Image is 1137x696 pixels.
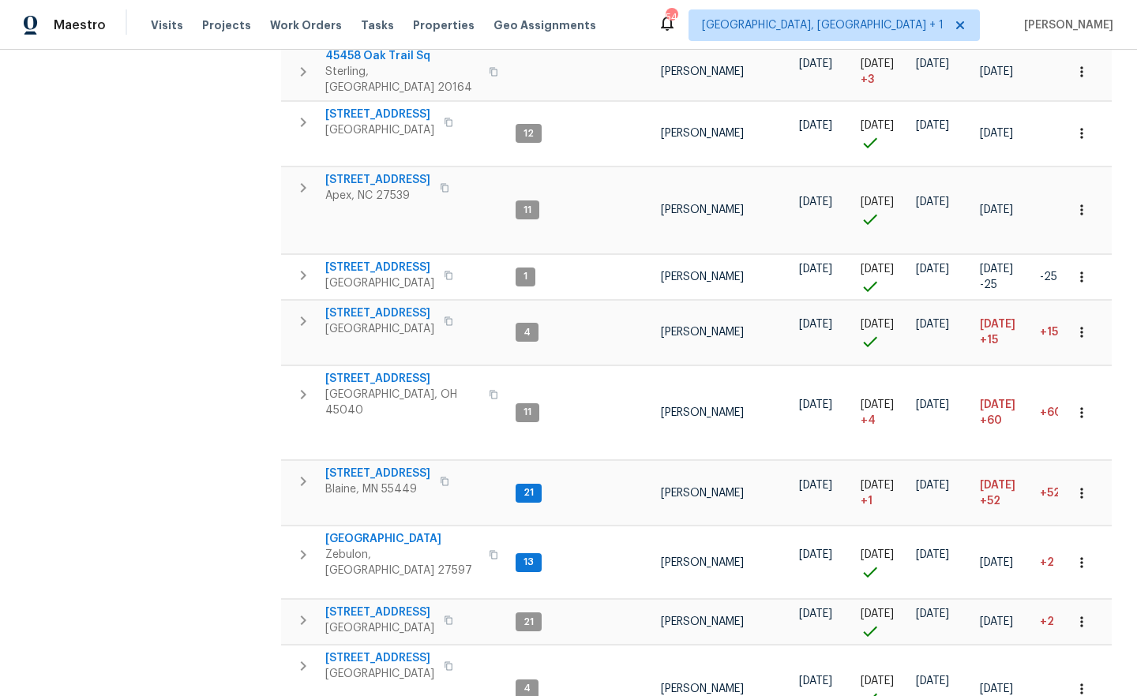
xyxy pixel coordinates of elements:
[325,481,430,497] span: Blaine, MN 55449
[861,72,874,88] span: + 3
[325,466,430,481] span: [STREET_ADDRESS]
[974,254,1034,299] td: Scheduled to finish 25 day(s) early
[1034,600,1101,645] td: 2 day(s) past target finish date
[1040,557,1054,568] span: +2
[325,64,479,95] span: Sterling, [GEOGRAPHIC_DATA] 20164
[980,128,1013,139] span: [DATE]
[854,101,910,166] td: Project started on time
[861,319,894,330] span: [DATE]
[325,107,434,122] span: [STREET_ADDRESS]
[916,264,949,275] span: [DATE]
[980,493,1000,509] span: +52
[799,675,832,687] span: [DATE]
[854,365,910,460] td: Project started 4 days late
[661,327,744,338] span: [PERSON_NAME]
[661,557,744,568] span: [PERSON_NAME]
[861,413,876,428] span: + 4
[916,675,949,687] span: [DATE]
[799,319,832,330] span: [DATE]
[1034,254,1101,299] td: 25 day(s) earlier than target finish date
[325,275,434,291] span: [GEOGRAPHIC_DATA]
[517,406,538,419] span: 11
[916,549,949,560] span: [DATE]
[325,547,479,578] span: Zebulon, [GEOGRAPHIC_DATA] 27597
[916,120,949,131] span: [DATE]
[661,204,744,215] span: [PERSON_NAME]
[702,17,944,33] span: [GEOGRAPHIC_DATA], [GEOGRAPHIC_DATA] + 1
[661,683,744,694] span: [PERSON_NAME]
[325,387,479,418] span: [GEOGRAPHIC_DATA], OH 45040
[799,480,832,491] span: [DATE]
[980,332,998,348] span: +15
[980,319,1015,330] span: [DATE]
[1040,327,1058,338] span: +15
[325,650,434,666] span: [STREET_ADDRESS]
[980,480,1015,491] span: [DATE]
[1018,17,1113,33] span: [PERSON_NAME]
[861,196,894,208] span: [DATE]
[916,319,949,330] span: [DATE]
[517,616,540,629] span: 21
[916,480,949,491] span: [DATE]
[517,556,540,569] span: 13
[517,326,537,339] span: 4
[854,461,910,526] td: Project started 1 days late
[854,600,910,645] td: Project started on time
[861,549,894,560] span: [DATE]
[661,271,744,283] span: [PERSON_NAME]
[854,254,910,299] td: Project started on time
[861,480,894,491] span: [DATE]
[1034,365,1101,460] td: 60 day(s) past target finish date
[861,264,894,275] span: [DATE]
[361,20,394,31] span: Tasks
[1034,300,1101,365] td: 15 day(s) past target finish date
[1034,526,1101,599] td: 2 day(s) past target finish date
[854,300,910,365] td: Project started on time
[325,172,430,188] span: [STREET_ADDRESS]
[916,58,949,69] span: [DATE]
[799,399,832,410] span: [DATE]
[980,277,997,293] span: -25
[916,399,949,410] span: [DATE]
[980,413,1002,428] span: +60
[861,120,894,131] span: [DATE]
[854,167,910,253] td: Project started on time
[54,17,106,33] span: Maestro
[666,9,677,25] div: 54
[1040,407,1062,418] span: +60
[325,48,479,64] span: 45458 Oak Trail Sq
[799,196,832,208] span: [DATE]
[799,608,832,619] span: [DATE]
[325,122,434,138] span: [GEOGRAPHIC_DATA]
[202,17,251,33] span: Projects
[325,604,434,620] span: [STREET_ADDRESS]
[974,300,1034,365] td: Scheduled to finish 15 day(s) late
[661,128,744,139] span: [PERSON_NAME]
[151,17,183,33] span: Visits
[980,66,1013,77] span: [DATE]
[974,461,1034,526] td: Scheduled to finish 52 day(s) late
[980,616,1013,627] span: [DATE]
[980,399,1015,410] span: [DATE]
[799,549,832,560] span: [DATE]
[661,488,744,499] span: [PERSON_NAME]
[270,17,342,33] span: Work Orders
[854,526,910,599] td: Project started on time
[325,620,434,636] span: [GEOGRAPHIC_DATA]
[799,264,832,275] span: [DATE]
[517,270,534,283] span: 1
[1034,461,1101,526] td: 52 day(s) past target finish date
[661,66,744,77] span: [PERSON_NAME]
[661,407,744,418] span: [PERSON_NAME]
[1040,271,1057,283] span: -25
[325,371,479,387] span: [STREET_ADDRESS]
[1040,616,1054,627] span: +2
[916,196,949,208] span: [DATE]
[325,666,434,682] span: [GEOGRAPHIC_DATA]
[325,531,479,547] span: [GEOGRAPHIC_DATA]
[661,616,744,627] span: [PERSON_NAME]
[325,260,434,275] span: [STREET_ADDRESS]
[861,58,894,69] span: [DATE]
[980,557,1013,568] span: [DATE]
[517,127,540,140] span: 12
